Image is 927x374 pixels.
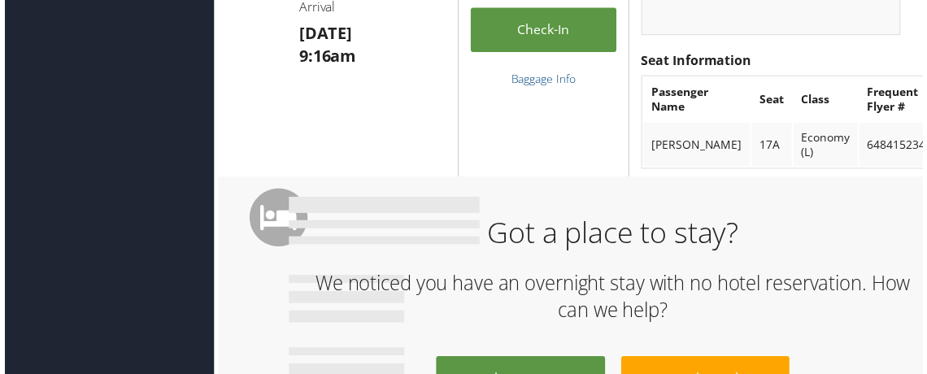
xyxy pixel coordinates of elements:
[797,79,862,123] th: Class
[646,124,753,168] td: [PERSON_NAME]
[646,79,753,123] th: Passenger Name
[471,8,618,53] a: Check-in
[298,23,351,45] strong: [DATE]
[511,72,577,87] a: Baggage Info
[643,52,755,70] strong: Seat Information
[755,79,795,123] th: Seat
[298,46,355,67] strong: 9:16am
[797,124,862,168] td: Economy (L)
[755,124,795,168] td: 17A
